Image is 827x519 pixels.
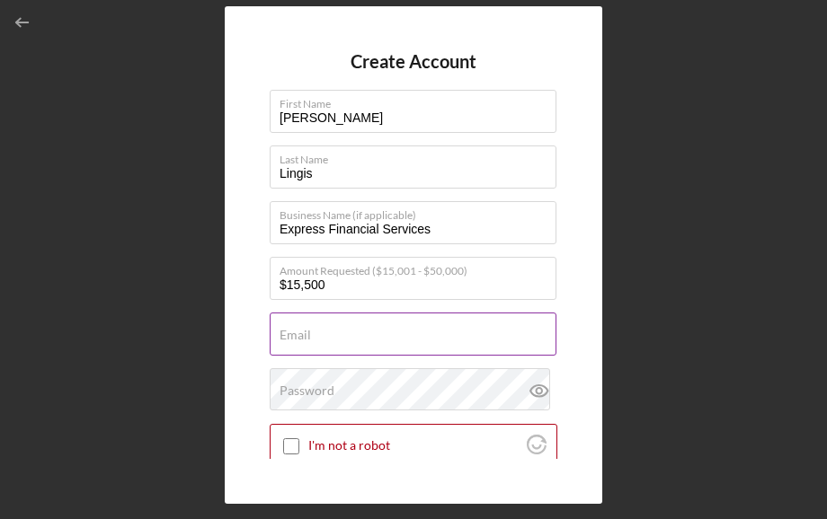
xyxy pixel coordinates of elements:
label: Last Name [280,146,556,166]
a: Visit Altcha.org [527,442,547,457]
label: Amount Requested ($15,001 - $50,000) [280,258,556,277]
label: First Name [280,91,556,110]
label: Password [280,383,334,398]
h4: Create Account [351,51,476,72]
label: Email [280,328,311,342]
label: Business Name (if applicable) [280,202,556,222]
label: I'm not a robot [308,438,521,453]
